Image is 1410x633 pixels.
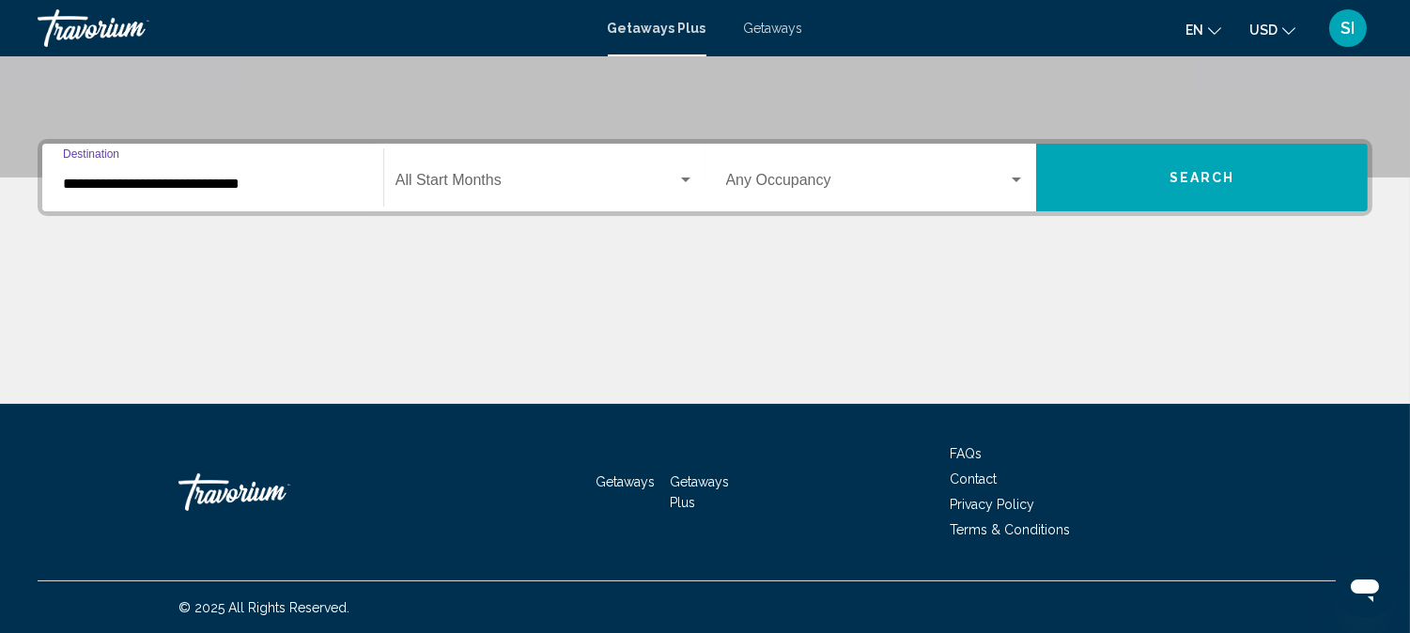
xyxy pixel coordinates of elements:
a: Contact [950,471,997,486]
a: Getaways [597,474,656,489]
a: Getaways [744,21,803,36]
div: Search widget [42,144,1368,211]
a: Privacy Policy [950,497,1034,512]
a: Travorium [38,9,589,47]
iframe: Button to launch messaging window [1335,558,1395,618]
span: en [1185,23,1203,38]
button: User Menu [1324,8,1372,48]
a: Terms & Conditions [950,522,1070,537]
span: © 2025 All Rights Reserved. [178,600,349,615]
a: Getaways Plus [608,21,706,36]
a: FAQs [950,446,982,461]
button: Search [1036,144,1368,211]
span: Search [1170,171,1235,186]
span: USD [1249,23,1278,38]
a: Getaways Plus [670,474,729,510]
a: Travorium [178,464,366,520]
span: SI [1341,19,1356,38]
button: Change currency [1249,16,1295,43]
button: Change language [1185,16,1221,43]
